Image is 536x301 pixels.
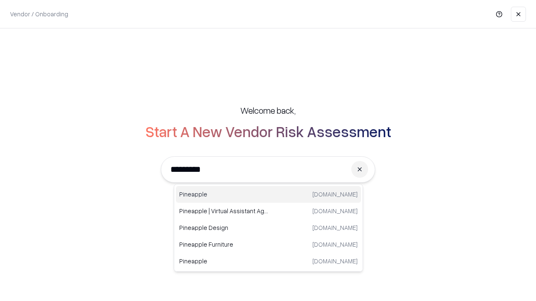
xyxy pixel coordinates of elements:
p: [DOMAIN_NAME] [312,240,358,249]
p: Vendor / Onboarding [10,10,68,18]
p: Pineapple Furniture [179,240,268,249]
h2: Start A New Vendor Risk Assessment [145,123,391,140]
p: Pineapple [179,190,268,199]
div: Suggestions [174,184,363,272]
p: [DOMAIN_NAME] [312,207,358,215]
p: Pineapple [179,257,268,265]
p: [DOMAIN_NAME] [312,223,358,232]
p: Pineapple | Virtual Assistant Agency [179,207,268,215]
p: [DOMAIN_NAME] [312,257,358,265]
p: Pineapple Design [179,223,268,232]
p: [DOMAIN_NAME] [312,190,358,199]
h5: Welcome back, [240,105,296,116]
